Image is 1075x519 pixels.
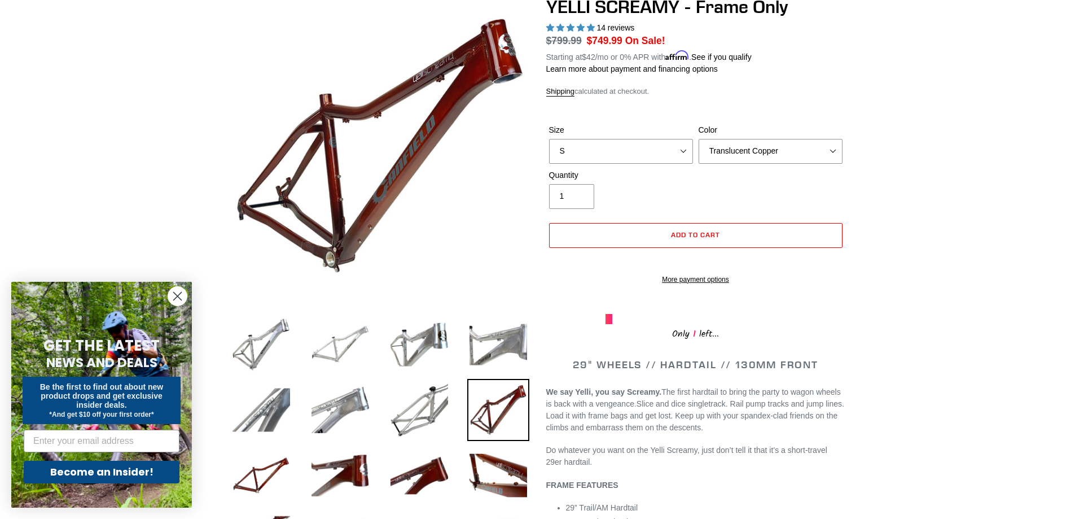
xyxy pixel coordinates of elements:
[665,51,689,60] span: Affirm
[388,313,450,376] img: Load image into Gallery viewer, YELLI SCREAMY - Frame Only
[546,481,618,490] b: FRAME FEATURES
[546,87,575,97] a: Shipping
[546,64,718,73] a: Learn more about payment and financing options
[467,379,529,441] img: Load image into Gallery viewer, YELLI SCREAMY - Frame Only
[309,313,371,376] img: Load image into Gallery viewer, YELLI SCREAMY - Frame Only
[388,444,450,507] img: Load image into Gallery viewer, YELLI SCREAMY - Frame Only
[230,379,292,441] img: Load image into Gallery viewer, YELLI SCREAMY - Frame Only
[546,387,841,408] span: The first hardtail to bring the party to wagon wheels is back with a vengeance.
[309,444,371,507] img: Load image into Gallery viewer, YELLI SCREAMY - Frame Only
[168,286,187,306] button: Close dialog
[573,358,818,371] span: 29" WHEELS // HARDTAIL // 130MM FRONT
[549,223,843,248] button: Add to cart
[605,324,786,342] div: Only left...
[49,411,153,418] span: *And get $10 off your first order*
[467,444,529,507] img: Load image into Gallery viewer, YELLI SCREAMY - Frame Only
[691,53,752,62] a: See if you qualify - Learn more about Affirm Financing (opens in modal)
[546,86,845,97] div: calculated at checkout.
[625,33,665,48] span: On Sale!
[230,313,292,376] img: Load image into Gallery viewer, YELLI SCREAMY - Frame Only
[546,49,752,63] p: Starting at /mo or 0% APR with .
[24,461,179,483] button: Become an Insider!
[549,274,843,285] a: More payment options
[388,379,450,441] img: Load image into Gallery viewer, YELLI SCREAMY - Frame Only
[582,53,595,62] span: $42
[43,335,160,356] span: GET THE LATEST
[546,386,845,434] p: Slice and dice singletrack. Rail pump tracks and jump lines. Load it with frame bags and get lost...
[566,503,638,512] span: 29” Trail/AM Hardtail
[24,430,179,452] input: Enter your email address
[546,23,597,32] span: 5.00 stars
[40,382,164,409] span: Be the first to find out about new product drops and get exclusive insider deals.
[309,379,371,441] img: Load image into Gallery viewer, YELLI SCREAMY - Frame Only
[467,313,529,376] img: Load image into Gallery viewer, YELLI SCREAMY - Frame Only
[671,230,720,239] span: Add to cart
[587,35,622,46] span: $749.99
[690,327,699,341] span: 1
[46,354,157,372] span: NEWS AND DEALS
[549,169,693,181] label: Quantity
[230,444,292,507] img: Load image into Gallery viewer, YELLI SCREAMY - Frame Only
[596,23,634,32] span: 14 reviews
[546,446,827,466] span: Do whatever you want on the Yelli Screamy, just don’t tell it that it’s a short-travel 29er hardt...
[546,387,662,396] b: We say Yelli, you say Screamy.
[546,35,582,46] s: $799.99
[549,124,693,136] label: Size
[699,124,843,136] label: Color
